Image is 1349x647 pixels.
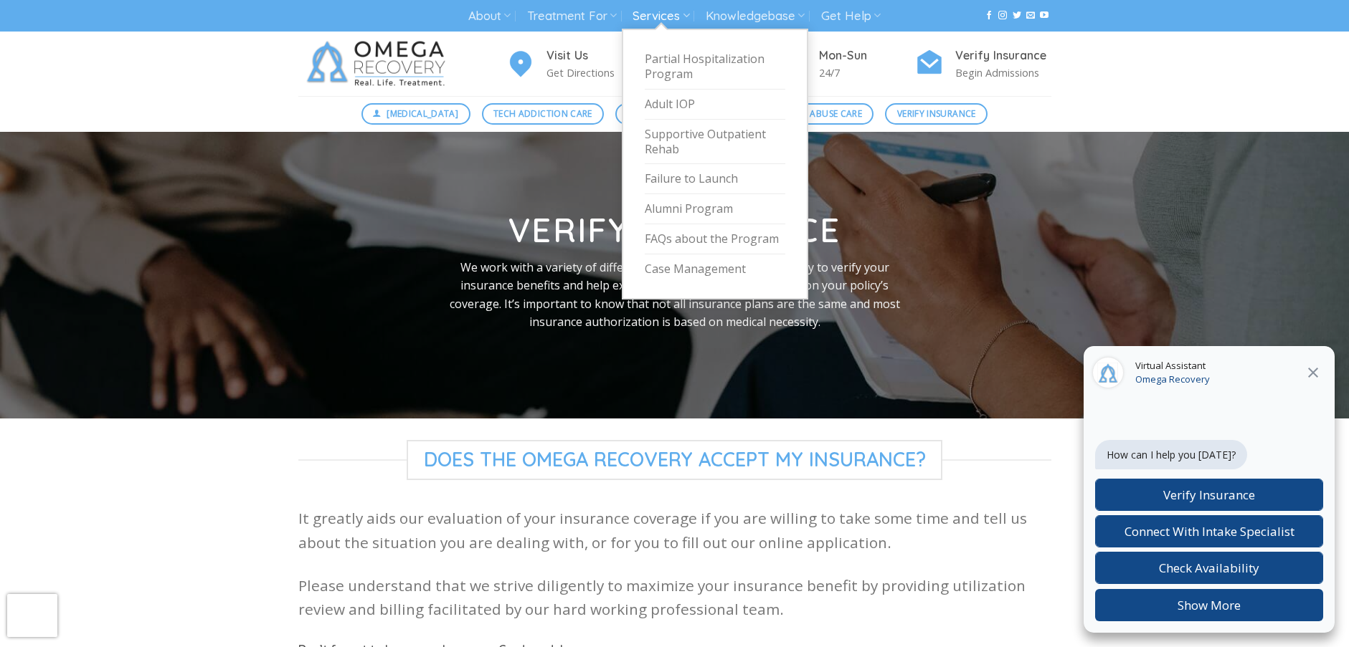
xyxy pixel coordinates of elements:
p: Begin Admissions [955,64,1051,81]
a: Verify Insurance [885,103,988,125]
a: Send us an email [1026,11,1035,21]
p: We work with a variety of different insurance plans. We are happy to verify your insurance benefi... [442,259,907,332]
a: Case Management [645,254,785,284]
span: Verify Insurance [897,107,976,120]
a: Adult IOP [645,90,785,120]
h4: Verify Insurance [955,47,1051,65]
span: [MEDICAL_DATA] [387,107,458,120]
a: Knowledgebase [706,3,805,29]
span: Tech Addiction Care [493,107,592,120]
a: Mental Health Care [615,103,734,125]
p: It greatly aids our evaluation of your insurance coverage if you are willing to take some time an... [298,507,1051,555]
a: Substance Abuse Care [745,103,874,125]
a: Verify Insurance Begin Admissions [915,47,1051,82]
a: Follow on Instagram [998,11,1007,21]
a: Follow on YouTube [1040,11,1049,21]
h4: Visit Us [546,47,643,65]
a: Follow on Twitter [1013,11,1021,21]
a: About [468,3,511,29]
p: Get Directions [546,64,643,81]
img: Omega Recovery [298,32,460,96]
a: Partial Hospitalization Program [645,44,785,90]
a: Failure to Launch [645,164,785,194]
a: [MEDICAL_DATA] [361,103,470,125]
span: Does The Omega Recovery Accept My Insurance? [407,440,943,480]
a: Tech Addiction Care [482,103,605,125]
a: Follow on Facebook [985,11,993,21]
a: Treatment For [527,3,617,29]
a: Visit Us Get Directions [506,47,643,82]
p: Please understand that we strive diligently to maximize your insurance benefit by providing utili... [298,574,1051,622]
a: Supportive Outpatient Rehab [645,120,785,165]
a: FAQs about the Program [645,224,785,254]
strong: Verify Insurance [508,209,841,251]
p: 24/7 [819,64,915,81]
a: Services [633,3,689,29]
a: Get Help [821,3,881,29]
a: Alumni Program [645,194,785,224]
span: Substance Abuse Care [757,107,862,120]
h4: Mon-Sun [819,47,915,65]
